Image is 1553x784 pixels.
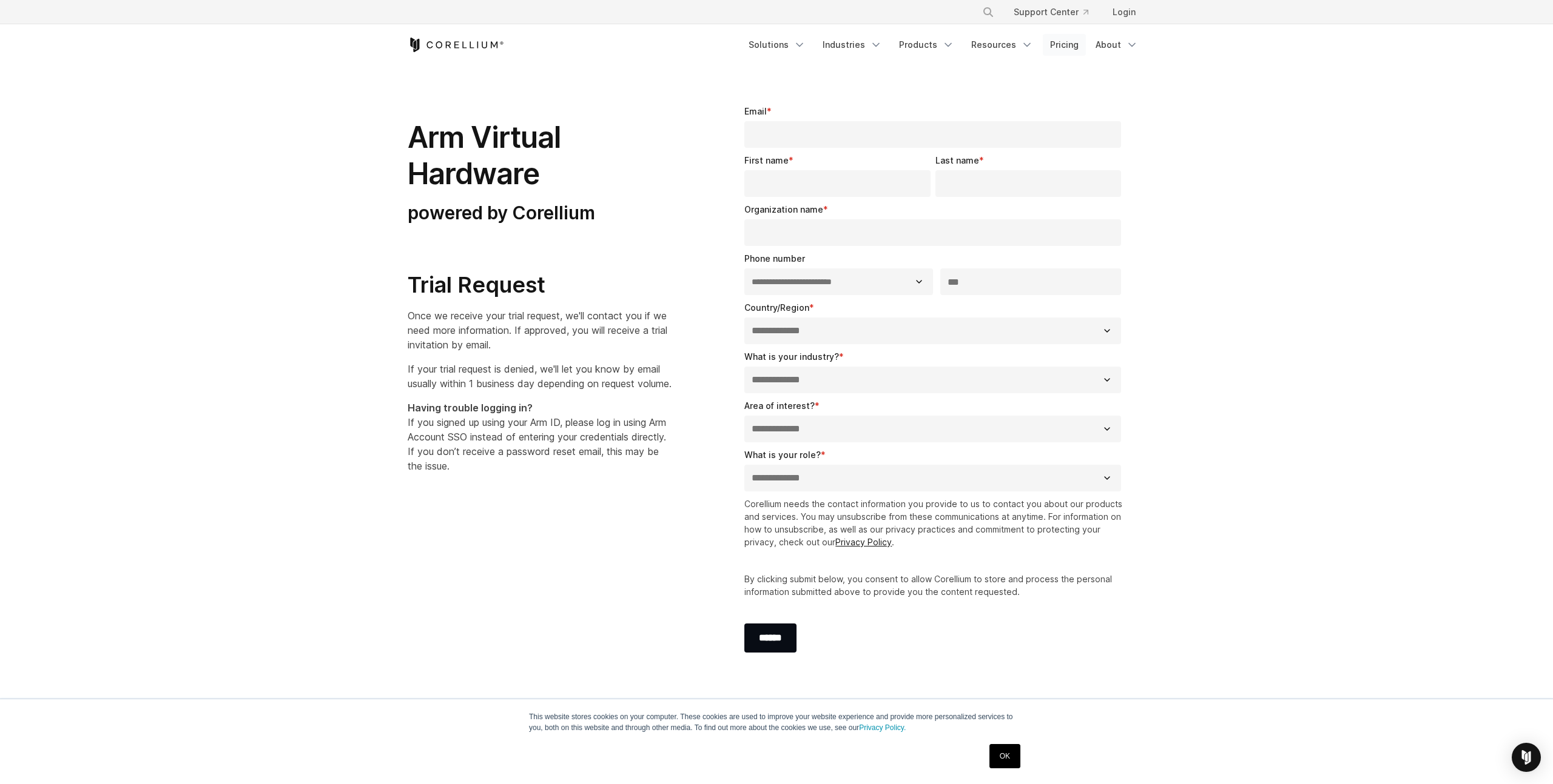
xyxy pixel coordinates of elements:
span: If you signed up using your Arm ID, please log in using Arm Account SSO instead of entering your ... [408,402,666,472]
a: About [1088,34,1145,56]
span: What is your industry? [744,351,839,362]
span: If your trial request is denied, we'll let you know by email usually within 1 business day depend... [408,363,672,390]
span: Area of interest? [744,400,815,411]
a: Support Center [1004,1,1098,23]
span: Organization name [744,204,823,214]
a: Privacy Policy [835,537,892,547]
button: Search [977,1,999,23]
strong: Having trouble logging in? [408,402,533,414]
a: Login [1103,1,1145,23]
a: Products [892,34,962,56]
a: Privacy Policy. [859,723,906,732]
div: Navigation Menu [968,1,1145,23]
h2: Trial Request [408,271,672,299]
p: Corellium needs the contact information you provide to us to contact you about our products and s... [744,497,1126,548]
a: Pricing [1043,34,1086,56]
h1: Arm Virtual Hardware [408,119,672,192]
a: Industries [815,34,889,56]
div: Open Intercom Messenger [1512,743,1541,772]
span: First name [744,155,789,165]
h3: powered by Corellium [408,202,672,225]
span: Once we receive your trial request, we'll contact you if we need more information. If approved, y... [408,310,667,351]
p: By clicking submit below, you consent to allow Corellium to store and process the personal inform... [744,573,1126,598]
a: Resources [964,34,1040,56]
a: OK [989,744,1020,768]
div: Navigation Menu [741,34,1145,56]
p: This website stores cookies on your computer. These cookies are used to improve your website expe... [529,711,1024,733]
span: Phone number [744,253,805,264]
span: Last name [935,155,979,165]
span: What is your role? [744,450,821,460]
a: Solutions [741,34,813,56]
span: Country/Region [744,302,809,313]
span: Email [744,106,767,116]
a: Corellium Home [408,38,504,52]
